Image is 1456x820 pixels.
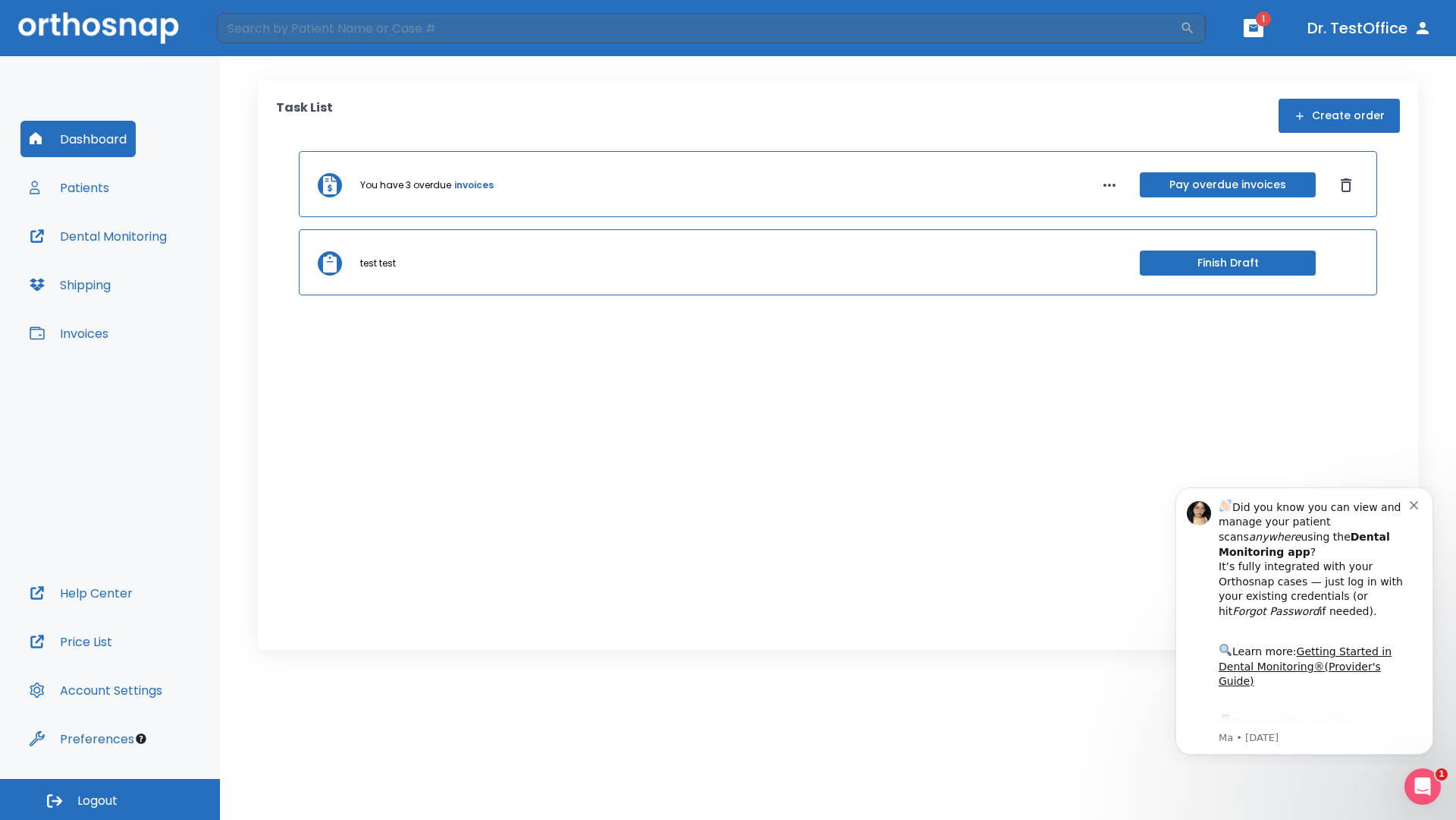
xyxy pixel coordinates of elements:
[66,257,257,271] p: Message from Ma, sent 6w ago
[454,178,494,192] a: invoices
[20,266,120,303] button: Shipping
[1334,173,1358,197] button: Dismiss
[1404,768,1441,805] iframe: Intercom live chat
[1436,768,1448,781] span: 1
[360,257,396,270] p: test test
[77,793,118,809] span: Logout
[66,238,257,316] div: Download the app: | ​ Let us know if you need help getting started!
[1153,474,1456,764] iframe: Intercom notifications message
[1140,172,1316,197] button: Pay overdue invoices
[217,13,1180,43] input: Search by Patient Name or Case #
[134,732,148,746] div: Tooltip anchor
[20,315,118,352] button: Invoices
[1140,251,1316,276] button: Finish Draft
[20,721,143,757] button: Preferences
[20,623,121,660] button: Price List
[1256,11,1271,27] span: 1
[1279,99,1400,133] button: Create order
[20,672,171,708] button: Account Settings
[66,242,201,270] a: App Store
[20,121,136,157] button: Dashboard
[18,12,179,43] img: Orthosnap
[20,218,176,254] button: Dental Monitoring
[20,575,142,611] button: Help Center
[1301,14,1438,42] button: Dr. TestOffice
[257,24,269,36] button: Dismiss notification
[360,178,451,192] p: You have 3 overdue
[20,169,118,206] button: Patients
[276,99,333,133] p: Task List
